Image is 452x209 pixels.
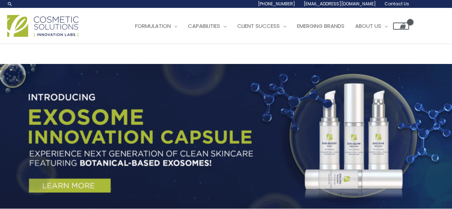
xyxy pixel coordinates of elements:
a: About Us [350,15,393,37]
span: About Us [355,22,381,30]
img: Cosmetic Solutions Logo [7,15,79,37]
nav: Site Navigation [124,15,409,37]
a: Capabilities [183,15,232,37]
span: Emerging Brands [297,22,344,30]
a: View Shopping Cart, empty [393,23,409,30]
a: Search icon link [7,1,13,7]
span: [EMAIL_ADDRESS][DOMAIN_NAME] [304,1,376,7]
span: Client Success [237,22,280,30]
a: Formulation [130,15,183,37]
span: Capabilities [188,22,220,30]
span: [PHONE_NUMBER] [258,1,295,7]
a: Emerging Brands [292,15,350,37]
span: Formulation [135,22,171,30]
span: Contact Us [384,1,409,7]
a: Client Success [232,15,292,37]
